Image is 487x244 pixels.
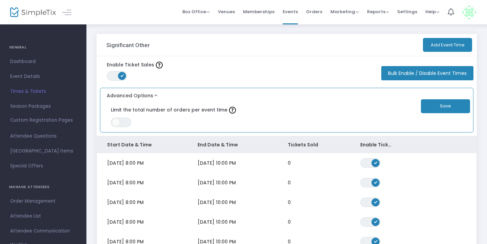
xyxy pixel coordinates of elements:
[10,147,76,156] span: [GEOGRAPHIC_DATA] Items
[218,3,235,20] span: Venues
[156,62,163,68] img: question-mark
[374,220,377,223] span: ON
[243,3,275,20] span: Memberships
[283,3,298,20] span: Events
[10,132,76,141] span: Attendee Questions
[182,8,210,15] span: Box Office
[288,219,291,225] span: 0
[330,8,359,15] span: Marketing
[374,181,377,184] span: ON
[288,179,291,186] span: 0
[106,42,150,48] h3: Significant Other
[97,136,187,153] th: Start Date & Time
[425,8,440,15] span: Help
[374,200,377,204] span: ON
[187,136,278,153] th: End Date & Time
[10,197,76,206] span: Order Management
[107,179,144,186] span: [DATE] 8:00 PM
[350,136,404,153] th: Enable Ticket Sales
[107,61,163,68] label: Enable Ticket Sales
[100,88,159,99] button: Advanced Options
[10,212,76,221] span: Attendee List
[10,227,76,236] span: Attendee Communication
[10,72,76,81] span: Event Details
[10,57,76,66] span: Dashboard
[229,107,236,114] img: question-mark
[9,41,77,54] h4: GENERAL
[374,240,377,243] span: ON
[198,219,236,225] span: [DATE] 10:00 PM
[423,38,472,52] button: Add Event Time
[10,117,73,124] span: Custom Registration Pages
[381,66,473,80] button: Bulk Enable / Disable Event Times
[374,161,377,164] span: ON
[107,219,144,225] span: [DATE] 8:00 PM
[9,180,77,194] h4: MANAGE ATTENDEES
[198,179,236,186] span: [DATE] 10:00 PM
[10,87,76,96] span: Times & Tickets
[421,99,470,113] button: Save
[288,199,291,206] span: 0
[306,3,322,20] span: Orders
[121,74,124,77] span: ON
[288,160,291,166] span: 0
[10,162,76,170] span: Special Offers
[107,160,144,166] span: [DATE] 8:00 PM
[367,8,389,15] span: Reports
[198,199,236,206] span: [DATE] 10:00 PM
[107,199,144,206] span: [DATE] 8:00 PM
[111,103,413,118] label: Limit the total number of orders per event time
[278,136,350,153] th: Tickets Sold
[397,3,417,20] span: Settings
[198,160,236,166] span: [DATE] 10:00 PM
[10,102,76,111] span: Season Packages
